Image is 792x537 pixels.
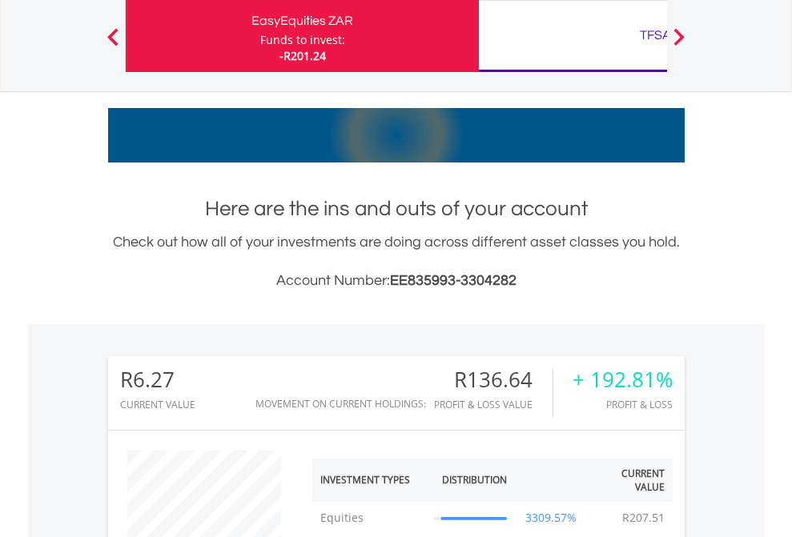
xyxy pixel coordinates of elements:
h3: Account Number: [108,270,685,292]
div: R6.27 [120,368,195,391]
div: CURRENT VALUE [120,399,195,410]
div: Movement on Current Holdings: [255,399,426,409]
div: Funds to invest: [260,32,345,48]
img: EasyMortage Promotion Banner [108,108,685,162]
div: Profit & Loss Value [434,399,553,410]
span: -R201.24 [279,48,326,63]
th: Current Value [586,459,672,502]
span: EE835993-3304282 [390,273,517,288]
h1: Here are the ins and outs of your account [108,194,685,223]
td: R207.51 [614,502,673,534]
div: R136.64 [434,368,553,391]
td: Equities [312,502,427,534]
th: Investment Types [312,459,427,502]
div: EasyEquities ZAR [135,10,469,32]
div: Profit & Loss [573,399,673,410]
button: Previous [97,36,129,52]
button: Next [663,36,695,52]
td: 3309.57% [515,502,586,534]
div: + 192.81% [573,368,673,391]
div: Distribution [442,473,507,487]
div: Check out how all of your investments are doing across different asset classes you hold. [108,231,685,292]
